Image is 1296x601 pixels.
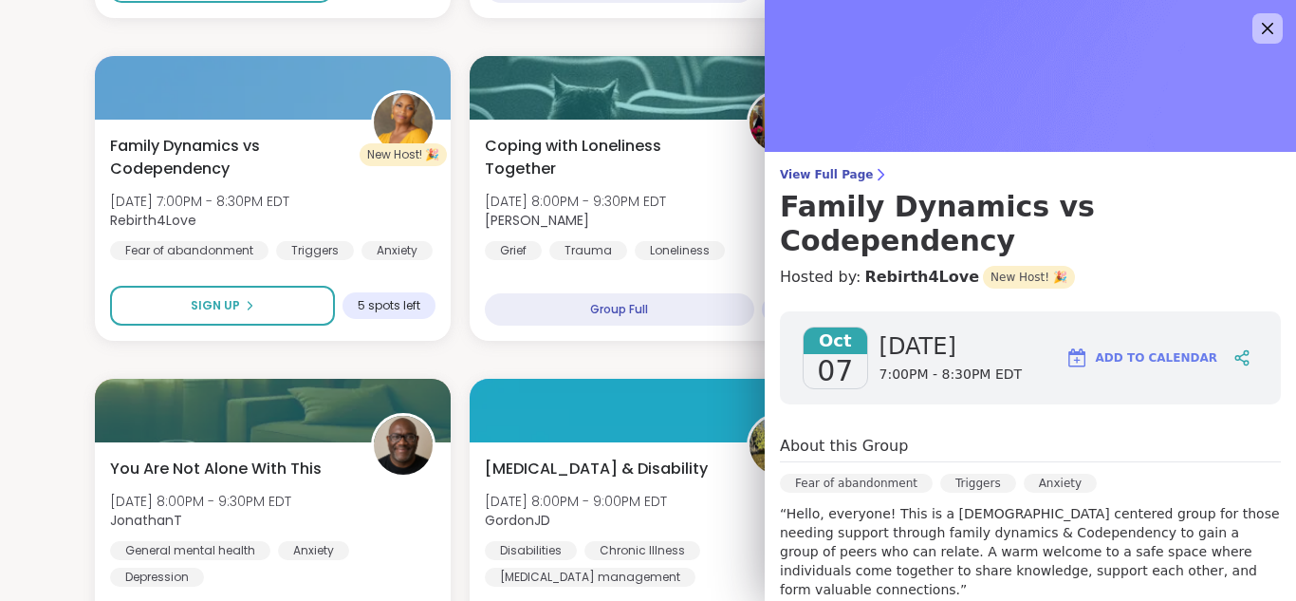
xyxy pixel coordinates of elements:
span: 5 spots left [358,298,420,313]
div: Grief [485,241,542,260]
div: Loneliness [635,241,725,260]
div: Group Full [485,293,753,326]
b: Rebirth4Love [110,211,196,230]
div: Trauma [549,241,627,260]
div: New Host! 🎉 [360,143,447,166]
b: JonathanT [110,511,182,530]
span: View Full Page [780,167,1281,182]
img: Judy [750,93,808,152]
span: [DATE] [879,331,1023,362]
span: Family Dynamics vs Codependency [110,135,350,180]
span: 7:00PM - 8:30PM EDT [879,366,1023,385]
a: View Full PageFamily Dynamics vs Codependency [780,167,1281,258]
button: Sign Up [110,286,335,326]
span: [DATE] 8:00PM - 9:00PM EDT [485,492,667,511]
div: Anxiety [1024,474,1097,493]
img: Rebirth4Love [374,93,433,152]
span: [MEDICAL_DATA] & Disability [485,458,708,480]
h3: Family Dynamics vs Codependency [780,190,1281,258]
span: Add to Calendar [1096,349,1217,366]
div: Triggers [940,474,1016,493]
div: Fear of abandonment [780,474,933,493]
span: 07 [817,354,853,388]
span: Sign Up [191,297,240,314]
div: Anxiety [278,541,349,560]
span: [DATE] 8:00PM - 9:30PM EDT [485,192,666,211]
button: Add to Calendar [1057,335,1226,381]
span: You Are Not Alone With This [110,458,322,480]
b: [PERSON_NAME] [485,211,589,230]
div: Depression [110,568,204,587]
div: Disabilities [485,541,577,560]
b: GordonJD [485,511,550,530]
img: JonathanT [374,416,433,475]
span: Oct [804,328,867,354]
img: GordonJD [750,416,808,475]
span: [DATE] 8:00PM - 9:30PM EDT [110,492,291,511]
img: ShareWell Logomark [1065,347,1088,369]
div: Chronic Illness [584,541,700,560]
div: General mental health [110,541,270,560]
div: Triggers [276,241,354,260]
span: New Host! 🎉 [983,266,1075,289]
h4: Hosted by: [780,266,1281,289]
h4: About this Group [780,435,908,458]
div: [MEDICAL_DATA] management [485,568,695,587]
span: Coping with Loneliness Together [485,135,725,180]
span: [DATE] 7:00PM - 8:30PM EDT [110,192,289,211]
a: Rebirth4Love [864,266,979,289]
div: Anxiety [361,241,433,260]
div: Fear of abandonment [110,241,268,260]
